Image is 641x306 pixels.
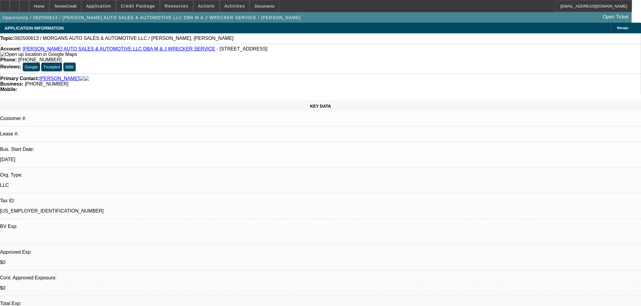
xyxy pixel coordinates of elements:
button: Credit Package [116,0,160,12]
button: Actions [194,0,219,12]
span: Actions [198,4,215,8]
strong: Account: [0,46,21,51]
a: [PERSON_NAME] AUTO SALES & AUTOMOTIVE LLC DBA M & J WRECKER SERVICE [23,46,215,51]
span: - [STREET_ADDRESS] [217,46,267,51]
strong: Reviews: [0,64,21,69]
span: Manage [617,26,628,30]
span: APPLICATION INFORMATION [5,26,64,31]
button: Activities [220,0,250,12]
button: Trustpilot [41,63,62,71]
img: facebook-icon.png [79,76,84,81]
img: linkedin-icon.png [84,76,89,81]
button: Google [23,63,40,71]
strong: Topic: [0,36,15,41]
strong: Phone: [0,57,17,62]
span: [PHONE_NUMBER] [18,57,62,62]
strong: Mobile: [0,87,17,92]
span: Activities [224,4,245,8]
strong: Business: [0,81,23,86]
a: Open Ticket [600,12,631,22]
span: Opportunity / 082500613 / [PERSON_NAME] AUTO SALES & AUTOMOTIVE LLC DBA M & J WRECKER SERVICE / [... [2,15,301,20]
button: Resources [160,0,193,12]
span: Resources [165,4,188,8]
a: [PERSON_NAME] [39,76,79,81]
span: KEY DATA [310,104,331,109]
button: Application [81,0,115,12]
span: [PHONE_NUMBER] [25,81,68,86]
button: BBB [63,63,76,71]
span: Credit Package [121,4,155,8]
span: Application [86,4,111,8]
a: View Google Maps [0,52,77,57]
strong: Primary Contact: [0,76,39,81]
img: Open up location in Google Maps [0,52,77,57]
span: 082500613 / MORGANS AUTO SALES & AUTOMOTIVE LLC / [PERSON_NAME], [PERSON_NAME] [15,36,234,41]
